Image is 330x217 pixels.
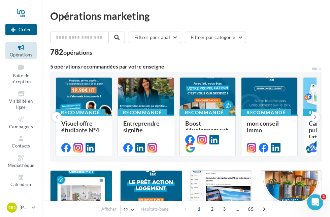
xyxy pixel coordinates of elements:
div: Opérations marketing [50,11,322,21]
div: Recommandé [241,109,291,116]
div: 5 [314,141,320,147]
div: Recommandé [179,109,229,116]
span: OD [8,204,15,211]
span: 1 [194,204,204,214]
div: Recommandé [118,109,167,116]
iframe: Intercom live chat [307,194,323,210]
button: Filtrer par canal [129,32,181,43]
p: [PERSON_NAME] [20,204,29,211]
button: 12 [120,205,137,214]
span: 2 [207,204,218,214]
a: Médiathèque [5,153,37,169]
div: 782 [50,48,92,56]
span: Afficher [101,206,117,212]
div: Recommandé [56,109,105,116]
div: 5 opérations recommandées par votre enseigne [50,64,311,69]
a: Contacts [5,133,37,150]
span: 12 [123,207,129,212]
span: Contacts [12,143,30,148]
span: Visuel offre étudiante N°4 [61,120,99,134]
a: Boîte de réception [5,61,37,86]
button: Créer [5,24,37,35]
span: Entreprendre signifie [123,120,160,134]
span: Campagnes [9,124,33,129]
div: opérations [63,49,92,55]
a: Visibilité en ligne [5,89,37,112]
a: Calendrier [5,172,37,188]
a: Opérations [5,42,37,59]
span: 2 [321,194,326,200]
span: Visibilité en ligne [9,98,33,110]
span: Boîte de réception [11,73,31,85]
a: Campagnes [5,114,37,131]
span: mon conseil immo [247,120,279,134]
span: Calendrier [10,182,32,187]
span: ... [232,204,243,214]
span: résultats/page [141,206,169,212]
a: OD [PERSON_NAME] [5,201,37,214]
span: 3 [219,204,230,214]
button: Filtrer par catégorie [185,32,246,43]
span: Boost développement. n°3 [185,120,229,140]
span: 65 [245,204,256,214]
div: Nouvelle campagne [5,24,37,35]
span: Médiathèque [8,163,35,168]
span: Opérations [10,52,32,57]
